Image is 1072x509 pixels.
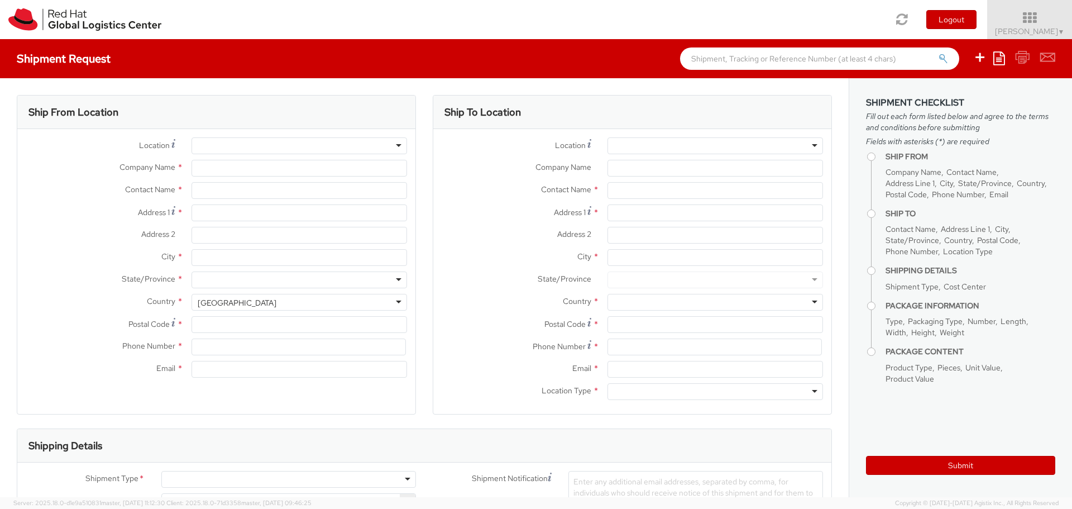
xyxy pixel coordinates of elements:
h3: Shipment Checklist [866,98,1055,108]
span: Number [968,316,996,326]
span: Address 2 [557,229,591,239]
span: Shipment Type [886,282,939,292]
span: Country [147,296,175,306]
h4: Shipment Request [17,53,111,65]
span: City [995,224,1008,234]
span: Company Name [119,162,175,172]
span: Cost Center [944,282,986,292]
h4: Shipping Details [886,267,1055,275]
span: State/Province [538,274,591,284]
h3: Shipping Details [28,440,102,451]
span: Location [555,140,586,150]
span: Email [989,189,1008,199]
span: Copyright © [DATE]-[DATE] Agistix Inc., All Rights Reserved [895,499,1059,508]
h3: Ship To Location [444,107,521,118]
span: Company Name [535,162,591,172]
span: Contact Name [125,184,175,194]
span: Location Type [542,386,591,396]
span: [PERSON_NAME] [995,26,1065,36]
h4: Ship To [886,210,1055,218]
span: Address 1 [554,207,586,217]
span: State/Province [886,235,939,245]
span: Unit Value [965,363,1001,373]
h4: Package Content [886,348,1055,356]
span: Width [886,327,906,337]
span: Packaging Type [908,316,963,326]
span: Shipment Notification [472,473,548,484]
span: Fill out each form listed below and agree to the terms and conditions before submitting [866,111,1055,133]
span: Address Line 1 [886,178,935,188]
span: Client: 2025.18.0-71d3358 [166,499,312,507]
span: Phone Number [533,341,586,351]
span: Location [139,140,170,150]
span: Pieces [937,363,960,373]
span: master, [DATE] 09:46:25 [241,499,312,507]
span: Weight [940,327,964,337]
h3: Ship From Location [28,107,118,118]
span: Phone Number [886,246,938,256]
button: Submit [866,456,1055,475]
span: Country [1017,178,1045,188]
span: Contact Name [541,184,591,194]
input: Shipment, Tracking or Reference Number (at least 4 chars) [680,47,959,70]
span: Phone Number [122,341,175,351]
div: [GEOGRAPHIC_DATA] [198,297,276,308]
span: Postal Code [544,319,586,329]
span: Product Type [886,363,932,373]
span: Location Type [943,246,993,256]
span: Address Line 1 [941,224,990,234]
span: Cost Center [96,495,138,508]
span: Email [156,363,175,373]
span: Contact Name [886,224,936,234]
span: Email [572,363,591,373]
span: Address 1 [138,207,170,217]
span: Contact Name [946,167,997,177]
span: City [161,251,175,261]
span: Company Name [886,167,941,177]
h4: Ship From [886,153,1055,161]
span: Phone Number [932,189,984,199]
span: Server: 2025.18.0-d1e9a510831 [13,499,165,507]
span: ▼ [1058,27,1065,36]
span: City [577,251,591,261]
span: Country [563,296,591,306]
span: Address 2 [141,229,175,239]
span: Postal Code [886,189,927,199]
span: Type [886,316,903,326]
span: Height [911,327,935,337]
span: City [940,178,953,188]
span: Fields with asterisks (*) are required [866,136,1055,147]
h4: Package Information [886,302,1055,310]
span: State/Province [122,274,175,284]
img: rh-logistics-00dfa346123c4ec078e1.svg [8,8,161,31]
span: master, [DATE] 11:12:30 [101,499,165,507]
span: Shipment Type [85,473,138,486]
span: Length [1001,316,1026,326]
button: Logout [926,10,977,29]
span: Product Value [886,374,934,384]
span: Postal Code [977,235,1018,245]
span: State/Province [958,178,1012,188]
span: Postal Code [128,319,170,329]
span: Country [944,235,972,245]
